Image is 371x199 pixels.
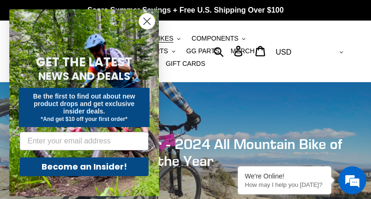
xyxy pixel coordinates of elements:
[33,92,136,115] span: Be the first to find out about new product drops and get exclusive insider deals.
[139,13,155,29] button: Close dialog
[41,116,127,122] span: *And get $10 off your first order*
[245,172,324,180] div: We're Online!
[166,60,206,68] span: GIFT CARDS
[29,135,342,169] span: TILT - Trail/AM 29er - 2024 All Mountain Bike of the Year
[182,45,224,57] a: GG PARTS
[192,35,238,43] span: COMPONENTS
[20,157,149,176] button: Become an Insider!
[36,54,132,71] span: GET THE LATEST
[38,69,130,84] span: NEWS AND DEALS
[20,132,149,150] input: Enter your email address
[187,32,250,45] button: COMPONENTS
[245,181,324,188] p: How may I help you today?
[161,57,210,70] a: GIFT CARDS
[186,47,220,55] span: GG PARTS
